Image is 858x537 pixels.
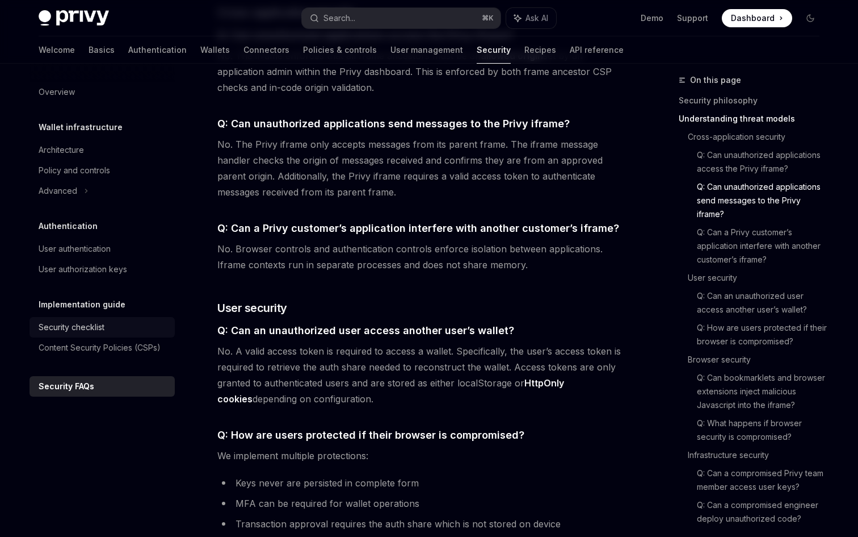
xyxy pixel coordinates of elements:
div: Security FAQs [39,380,94,393]
span: No. The Privy iframe only accepts messages from its parent frame. The iframe message handler chec... [217,136,626,200]
a: Q: Can an unauthorized user access another user’s wallet? [697,287,828,319]
button: Toggle dark mode [801,9,819,27]
a: User authorization keys [30,259,175,280]
a: Q: What happens if browser security is compromised? [697,414,828,446]
div: Architecture [39,143,84,157]
div: Overview [39,85,75,99]
a: User authentication [30,239,175,259]
a: Q: Can bookmarklets and browser extensions inject malicious Javascript into the iframe? [697,369,828,414]
span: We implement multiple protections: [217,448,626,464]
a: Authentication [128,36,187,64]
a: Policies & controls [303,36,377,64]
div: Advanced [39,184,77,198]
a: Welcome [39,36,75,64]
a: User security [688,269,828,287]
h5: Authentication [39,219,98,233]
span: Q: Can an unauthorized user access another user’s wallet? [217,323,514,338]
button: Search...⌘K [302,8,500,28]
a: Q: Can unauthorized applications send messages to the Privy iframe? [697,178,828,223]
a: Q: Can a Privy customer’s application interfere with another customer’s iframe? [697,223,828,269]
span: Q: How are users protected if their browser is compromised? [217,427,524,443]
a: Understanding threat models [679,110,828,128]
img: dark logo [39,10,109,26]
a: Support [677,13,708,24]
a: Infrastructure security [688,446,828,464]
span: User security [217,300,287,316]
a: Security FAQs [30,376,175,397]
a: Security philosophy [679,91,828,110]
a: Policy and controls [30,160,175,181]
span: No. A valid access token is required to access a wallet. Specifically, the user’s access token is... [217,343,626,407]
a: Demo [641,13,663,24]
span: No. Browser controls and authentication controls enforce isolation between applications. Iframe c... [217,241,626,273]
button: Ask AI [506,8,556,28]
a: Browser security [688,351,828,369]
div: Content Security Policies (CSPs) [39,341,161,355]
div: Search... [323,11,355,25]
a: Q: Can unauthorized applications access the Privy iframe? [697,146,828,178]
a: Content Security Policies (CSPs) [30,338,175,358]
a: Architecture [30,140,175,160]
a: User management [390,36,463,64]
span: On this page [690,73,741,87]
li: Transaction approval requires the auth share which is not stored on device [217,516,626,532]
a: Cross-application security [688,128,828,146]
a: Q: Can a compromised Privy team member access user keys? [697,464,828,496]
a: Wallets [200,36,230,64]
div: Policy and controls [39,164,110,177]
li: Keys never are persisted in complete form [217,475,626,491]
h5: Wallet infrastructure [39,120,123,134]
div: Security checklist [39,320,104,334]
span: Ask AI [525,13,548,24]
span: ⌘ K [482,14,494,23]
a: Connectors [243,36,289,64]
h5: Implementation guide [39,298,125,311]
div: User authentication [39,242,111,256]
a: Basics [89,36,115,64]
span: No. The iframe enforces that all frame ancestors must be an set by an application admin within th... [217,48,626,95]
span: Dashboard [731,13,775,24]
div: User authorization keys [39,263,127,276]
a: Dashboard [722,9,792,27]
span: Q: Can a Privy customer’s application interfere with another customer’s iframe? [217,220,619,236]
span: Q: Can unauthorized applications send messages to the Privy iframe? [217,116,570,131]
a: Q: Can a compromised engineer deploy unauthorized code? [697,496,828,528]
li: MFA can be required for wallet operations [217,496,626,511]
a: Security [477,36,511,64]
a: Overview [30,82,175,102]
a: Q: How are users protected if their browser is compromised? [697,319,828,351]
a: Recipes [524,36,556,64]
a: API reference [570,36,624,64]
a: Security checklist [30,317,175,338]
